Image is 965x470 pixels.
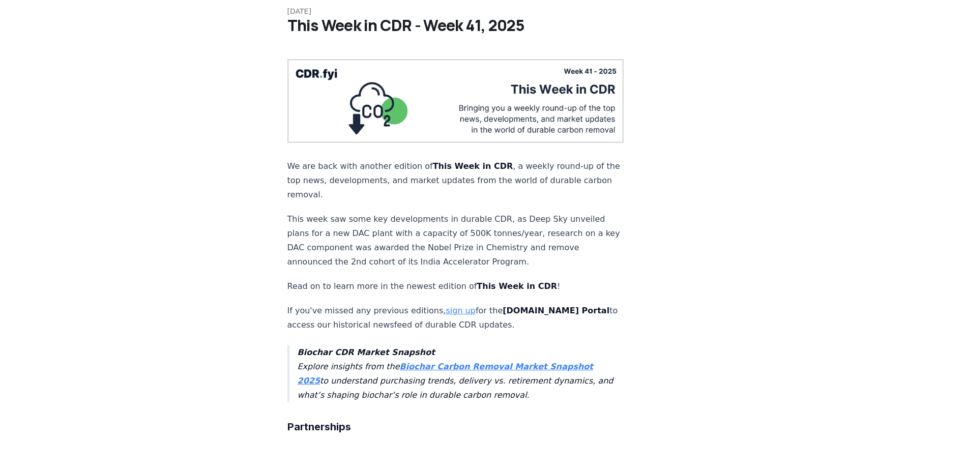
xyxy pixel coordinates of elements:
h1: This Week in CDR - Week 41, 2025 [287,16,678,35]
img: blog post image [287,59,624,143]
p: If you've missed any previous editions, for the to access our historical newsfeed of durable CDR ... [287,304,624,332]
strong: Biochar CDR Market Snapshot [298,347,435,357]
p: We are back with another edition of , a weekly round-up of the top news, developments, and market... [287,159,624,202]
p: [DATE] [287,6,678,16]
strong: Partnerships [287,421,351,433]
strong: [DOMAIN_NAME] Portal [503,306,609,315]
a: Biochar Carbon Removal Market Snapshot 2025 [298,362,593,386]
strong: This Week in CDR [433,161,513,171]
strong: This Week in CDR [477,281,557,291]
p: Read on to learn more in the newest edition of ! [287,279,624,293]
p: This week saw some key developments in durable CDR, as Deep Sky unveiled plans for a new DAC plan... [287,212,624,269]
a: sign up [446,306,475,315]
em: Explore insights from the to understand purchasing trends, delivery vs. retirement dynamics, and ... [298,347,613,400]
